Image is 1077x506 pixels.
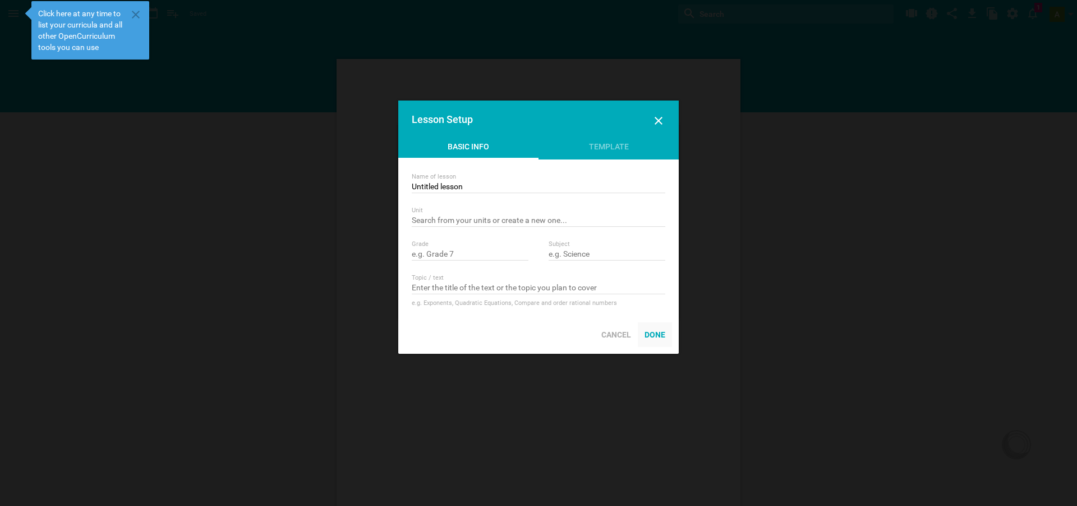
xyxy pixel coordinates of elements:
div: Name of lesson [412,173,665,181]
input: e.g. Science [549,249,665,261]
div: Basic Info [398,141,538,159]
span: Click here at any time to list your curricula and all other OpenCurriculum tools you can use [38,8,127,53]
input: e.g. Grade 7 [412,249,528,261]
div: Grade [412,240,528,248]
div: Cancel [595,322,638,347]
div: Unit [412,207,665,215]
div: Done [638,322,672,347]
input: Enter the title of the text or the topic you plan to cover [412,283,665,294]
div: Template [538,141,679,158]
div: Subject [549,240,665,248]
input: Search from your units or create a new one... [412,216,665,227]
div: Lesson Setup [412,114,640,125]
div: Topic / text [412,274,665,282]
input: e.g. Properties of magnetic substances [412,182,665,193]
div: e.g. Exponents, Quadratic Equations, Compare and order rational numbers [412,298,665,309]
